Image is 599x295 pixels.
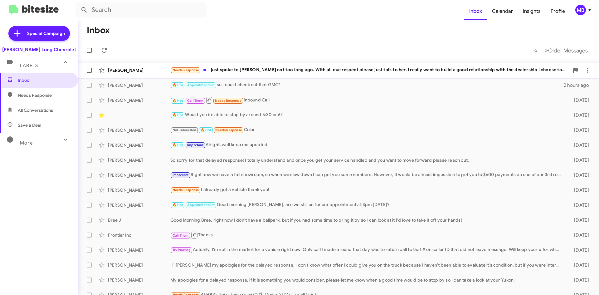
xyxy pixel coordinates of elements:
span: 🔥 Hot [173,143,183,147]
button: Previous [530,44,541,57]
div: [DATE] [564,112,594,118]
div: [DATE] [564,202,594,208]
a: Profile [546,2,570,20]
div: [DATE] [564,127,594,133]
span: Special Campaign [27,30,65,37]
div: [DATE] [564,277,594,283]
span: 🔥 Hot [173,99,183,103]
div: [DATE] [564,262,594,268]
span: 🔥 Hot [201,128,211,132]
div: Good morning [PERSON_NAME], are we still on for our appointment at 3pm [DATE]? [170,201,564,209]
div: [DATE] [564,232,594,238]
div: [PERSON_NAME] Long Chevrolet [2,47,76,53]
div: Inbound Call [170,96,564,104]
div: [DATE] [564,172,594,178]
span: More [20,140,33,146]
span: Inbox [18,77,71,83]
div: [PERSON_NAME] [108,82,170,88]
span: Needs Response [215,99,241,103]
span: Needs Response [18,92,71,98]
a: Inbox [464,2,487,20]
div: [DATE] [564,217,594,223]
div: [DATE] [564,157,594,163]
div: Frontier Inc [108,232,170,238]
div: so I could check out that GMC* [170,81,564,89]
div: I just spoke to [PERSON_NAME] not too long ago. With all due respect please just talk to her, I r... [170,66,569,74]
nav: Page navigation example [531,44,592,57]
span: Save a Deal [18,122,41,128]
span: 🔥 Hot [173,203,183,207]
div: Right now we have a full showroom, so when we slow down I can get you some numbers. However, it w... [170,171,564,179]
span: 🔥 Hot [173,113,183,117]
div: I already got a vehicle thank you! [170,186,564,194]
div: [PERSON_NAME] [108,127,170,133]
span: Try Pausing [173,248,191,252]
div: 2 hours ago [564,82,594,88]
input: Search [75,2,207,17]
button: Next [541,44,592,57]
span: Labels [20,63,38,68]
div: [DATE] [564,247,594,253]
span: Call Them [187,99,203,103]
a: Insights [518,2,546,20]
div: [DATE] [564,187,594,193]
div: MB [575,5,586,15]
div: My apologies for a delayed response, if it is something you would consider, please let me know wh... [170,277,564,283]
div: [DATE] [564,142,594,148]
a: Special Campaign [8,26,70,41]
div: Bree J [108,217,170,223]
div: Good Morning Bree, right now I don't have a ballpark, but if you had some time to bring it by so ... [170,217,564,223]
div: [PERSON_NAME] [108,97,170,103]
span: All Conversations [18,107,53,113]
span: 🔥 Hot [173,83,183,87]
div: [PERSON_NAME] [108,262,170,268]
button: MB [570,5,592,15]
div: [PERSON_NAME] [108,277,170,283]
div: Hi [PERSON_NAME] my apologies for the delayed response. I don't know what offer I could give you ... [170,262,564,268]
div: Actually, I'm not in the market for a vehicle right now. Only call I made around that day was to ... [170,246,564,253]
span: Important [187,143,203,147]
div: [PERSON_NAME] [108,202,170,208]
span: Needs Response [173,188,199,192]
div: [DATE] [564,97,594,103]
h1: Inbox [87,25,110,35]
span: Appointment Set [187,203,215,207]
div: [PERSON_NAME] [108,172,170,178]
span: Needs Response [173,68,199,72]
span: » [545,47,548,54]
div: So sorry for that delayed response! I totally understand and once you get your service handled an... [170,157,564,163]
div: [PERSON_NAME] [108,187,170,193]
span: Appointment Set [187,83,215,87]
div: [PERSON_NAME] [108,142,170,148]
span: Needs Response [215,128,242,132]
span: Older Messages [548,47,588,54]
span: Call Them [173,234,189,238]
div: Alright, well keep me updated. [170,141,564,149]
div: Would you be able to stop by around 5:30 or 6? [170,111,564,119]
div: [PERSON_NAME] [108,247,170,253]
span: Not-Interested [173,128,197,132]
div: [PERSON_NAME] [108,67,170,73]
div: [PERSON_NAME] [108,157,170,163]
div: Thanks [170,231,564,239]
div: Color [170,126,564,134]
a: Calendar [487,2,518,20]
span: Important [173,173,189,177]
span: « [534,47,538,54]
